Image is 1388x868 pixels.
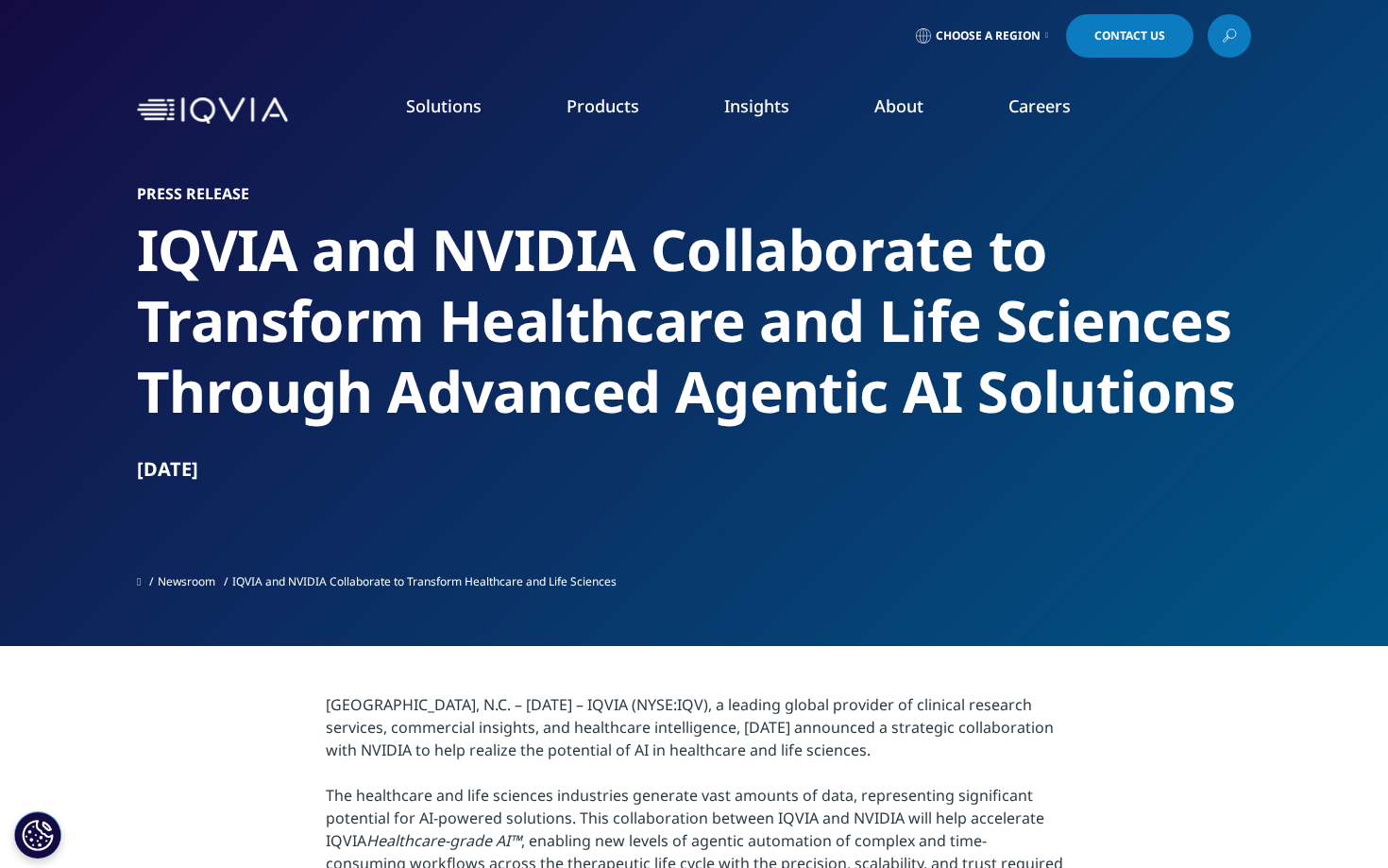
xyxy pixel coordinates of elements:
h2: IQVIA and NVIDIA Collaborate to Transform Healthcare and Life Sciences Through Advanced Agentic A... [137,214,1251,427]
a: Contact Us [1066,14,1193,58]
span: Contact Us [1094,30,1165,42]
a: Newsroom [158,573,215,589]
a: Solutions [406,94,482,117]
a: Careers [1008,94,1071,117]
button: Cookies Settings [14,811,61,859]
h1: Press Release [137,184,1251,203]
a: Insights [724,94,789,117]
img: IQVIA Healthcare Information Technology and Pharma Clinical Research Company [137,97,288,125]
span: Choose a Region [936,28,1041,43]
div: [DATE] [137,456,1251,483]
a: Products [567,94,639,117]
span: IQVIA and NVIDIA Collaborate to Transform Healthcare and Life Sciences [232,573,617,589]
nav: Primary [296,66,1251,155]
a: About [874,94,923,117]
em: Healthcare-grade AI™ [366,830,521,851]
